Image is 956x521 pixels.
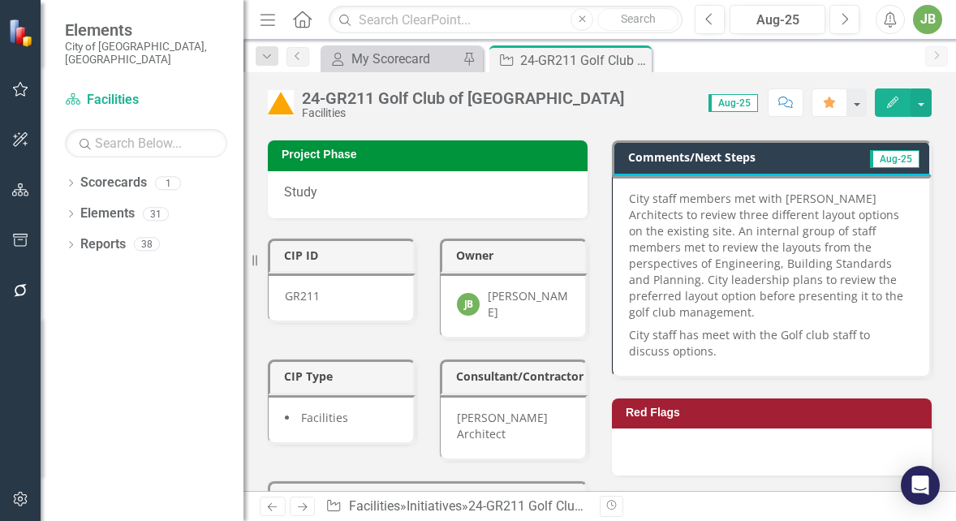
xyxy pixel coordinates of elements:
p: City staff has meet with the Golf club staff to discuss options. [629,324,913,360]
span: Facilities [301,410,348,425]
a: Scorecards [80,174,147,192]
button: JB [913,5,942,34]
small: City of [GEOGRAPHIC_DATA], [GEOGRAPHIC_DATA] [65,40,227,67]
span: Aug-25 [870,150,919,168]
div: 38 [134,238,160,252]
img: In Progress [268,90,294,116]
span: GR211 [285,288,320,304]
h3: Consultant/Contractor [456,370,584,382]
div: 24-GR211 Golf Club of [GEOGRAPHIC_DATA] [520,50,648,71]
div: » » [325,497,588,516]
input: Search Below... [65,129,227,157]
p: City staff members met with [PERSON_NAME] Architects to review three different layout options on ... [629,191,913,324]
div: [PERSON_NAME] [488,288,569,321]
span: Study [284,184,317,200]
h3: CIP ID [284,249,405,261]
h3: Red Flags [626,407,924,419]
span: Aug-25 [708,94,758,112]
button: Aug-25 [730,5,825,34]
input: Search ClearPoint... [329,6,683,34]
img: ClearPoint Strategy [8,19,37,47]
span: Search [621,12,656,25]
span: [PERSON_NAME] Architect [457,410,548,441]
a: Elements [80,205,135,223]
h3: Owner [456,249,577,261]
div: My Scorecard [351,49,459,69]
div: Facilities [302,107,624,119]
h3: CIP Type [284,370,405,382]
div: 24-GR211 Golf Club of [GEOGRAPHIC_DATA] [468,498,723,514]
div: Aug-25 [735,11,820,30]
div: 31 [143,207,169,221]
button: Search [597,8,678,31]
div: 1 [155,176,181,190]
a: Reports [80,235,126,254]
span: Elements [65,20,227,40]
div: 24-GR211 Golf Club of [GEOGRAPHIC_DATA] [302,89,624,107]
div: Open Intercom Messenger [901,466,940,505]
a: Facilities [65,91,227,110]
a: Initiatives [407,498,462,514]
h3: Project Phase [282,149,579,161]
a: My Scorecard [325,49,459,69]
a: Facilities [349,498,400,514]
div: JB [457,293,480,316]
h3: Comments/Next Steps [628,151,838,163]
